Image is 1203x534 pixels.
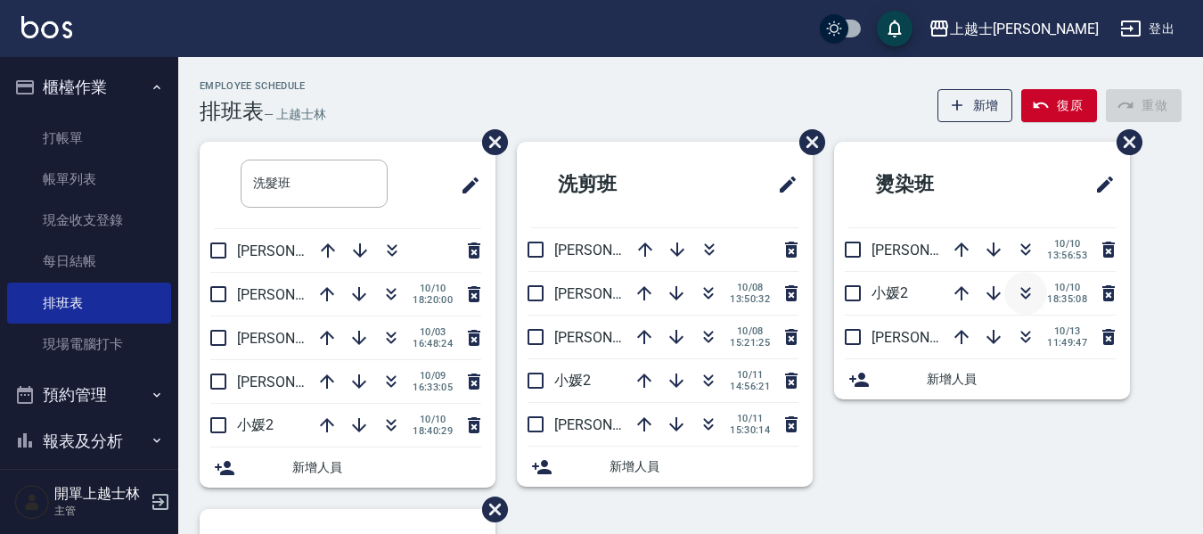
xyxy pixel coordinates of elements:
[554,285,677,302] span: [PERSON_NAME]12
[237,416,274,433] span: 小媛2
[730,381,770,392] span: 14:56:21
[730,325,770,337] span: 10/08
[413,338,453,349] span: 16:48:24
[469,116,511,168] span: 刪除班表
[766,163,798,206] span: 修改班表的標題
[413,283,453,294] span: 10/10
[7,324,171,365] a: 現場電腦打卡
[730,369,770,381] span: 10/11
[1021,89,1097,122] button: 復原
[848,152,1022,217] h2: 燙染班
[7,418,171,464] button: 報表及分析
[7,200,171,241] a: 現金收支登錄
[7,64,171,111] button: 櫃檯作業
[14,484,50,520] img: Person
[927,370,1116,389] span: 新增人員
[786,116,828,168] span: 刪除班表
[877,11,912,46] button: save
[413,370,453,382] span: 10/09
[1047,325,1087,337] span: 10/13
[413,326,453,338] span: 10/03
[1047,250,1087,261] span: 13:56:53
[1113,12,1182,45] button: 登出
[554,372,591,389] span: 小媛2
[21,16,72,38] img: Logo
[730,293,770,305] span: 13:50:32
[921,11,1106,47] button: 上越士[PERSON_NAME]
[531,152,705,217] h2: 洗剪班
[730,282,770,293] span: 10/08
[1047,337,1087,349] span: 11:49:47
[7,283,171,324] a: 排班表
[872,284,908,301] span: 小媛2
[292,458,481,477] span: 新增人員
[237,286,352,303] span: [PERSON_NAME]8
[241,160,388,208] input: 排版標題
[1047,282,1087,293] span: 10/10
[610,457,798,476] span: 新增人員
[200,80,326,92] h2: Employee Schedule
[7,118,171,159] a: 打帳單
[200,99,264,124] h3: 排班表
[7,372,171,418] button: 預約管理
[517,447,813,487] div: 新增人員
[937,89,1013,122] button: 新增
[237,330,360,347] span: [PERSON_NAME]12
[1084,163,1116,206] span: 修改班表的標題
[7,241,171,282] a: 每日結帳
[413,425,453,437] span: 18:40:29
[413,382,453,393] span: 16:33:05
[237,374,360,390] span: [PERSON_NAME]12
[554,329,677,346] span: [PERSON_NAME]12
[7,464,171,510] button: 客戶管理
[237,242,360,259] span: [PERSON_NAME]37
[834,359,1130,399] div: 新增人員
[1047,238,1087,250] span: 10/10
[872,329,986,346] span: [PERSON_NAME]8
[872,242,994,259] span: [PERSON_NAME]12
[54,485,145,503] h5: 開單上越士林
[264,105,326,124] h6: — 上越士林
[54,503,145,519] p: 主管
[413,294,453,306] span: 18:20:00
[730,337,770,349] span: 15:21:25
[413,414,453,425] span: 10/10
[200,448,495,488] div: 新增人員
[1103,116,1145,168] span: 刪除班表
[1047,293,1087,305] span: 18:35:08
[7,159,171,200] a: 帳單列表
[730,424,770,436] span: 15:30:14
[554,416,669,433] span: [PERSON_NAME]8
[950,18,1099,40] div: 上越士[PERSON_NAME]
[449,164,481,207] span: 修改班表的標題
[554,242,677,259] span: [PERSON_NAME]37
[730,413,770,424] span: 10/11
